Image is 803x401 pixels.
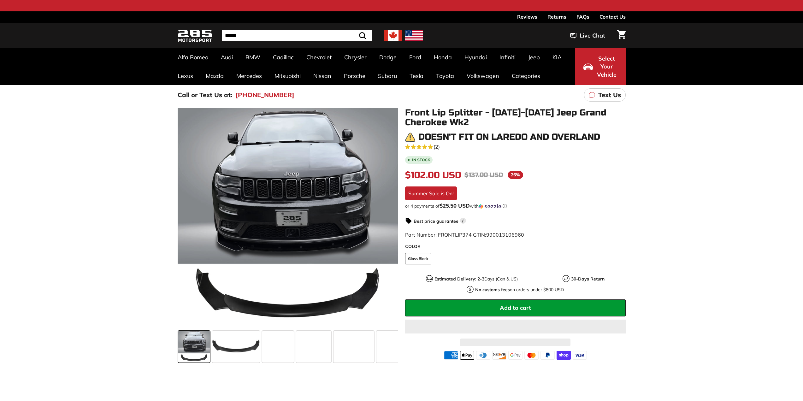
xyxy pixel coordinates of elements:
a: Tesla [403,67,430,85]
p: Call or Text Us at: [178,90,232,100]
a: Contact Us [599,11,626,22]
a: Toyota [430,67,460,85]
a: Honda [428,48,458,67]
span: (2) [434,143,440,150]
div: Summer Sale is On! [405,186,457,200]
span: $137.00 USD [464,171,503,179]
img: Logo_285_Motorsport_areodynamics_components [178,28,212,43]
img: apple_pay [460,351,474,360]
span: $102.00 USD [405,170,461,180]
span: 26% [508,171,523,179]
button: Live Chat [562,28,613,44]
a: Cart [613,25,629,46]
p: Text Us [598,90,621,100]
span: i [460,218,466,224]
a: Volkswagen [460,67,505,85]
a: Lexus [171,67,199,85]
a: [PHONE_NUMBER] [235,90,294,100]
span: Select Your Vehicle [596,55,617,79]
img: discover [492,351,506,360]
a: Hyundai [458,48,493,67]
a: Categories [505,67,546,85]
h3: Doesn't fit on Laredo and Overland [418,132,600,142]
img: shopify_pay [557,351,571,360]
img: visa [573,351,587,360]
a: Text Us [584,88,626,102]
b: In stock [412,158,430,162]
a: Returns [547,11,566,22]
input: Search [222,30,372,41]
strong: No customs fees [475,287,510,292]
a: BMW [239,48,267,67]
img: google_pay [508,351,523,360]
a: KIA [546,48,568,67]
a: Ford [403,48,428,67]
button: Select Your Vehicle [575,48,626,85]
a: Mitsubishi [268,67,307,85]
a: Reviews [517,11,537,22]
a: Chrysler [338,48,373,67]
div: or 4 payments of with [405,203,626,209]
a: Mazda [199,67,230,85]
img: american_express [444,351,458,360]
button: Add to cart [405,299,626,316]
div: or 4 payments of$25.50 USDwithSezzle Click to learn more about Sezzle [405,203,626,209]
span: Add to cart [500,304,531,311]
p: on orders under $800 USD [475,286,564,293]
strong: Best price guarantee [414,218,458,224]
span: Live Chat [580,32,605,40]
a: Mercedes [230,67,268,85]
a: Audi [215,48,239,67]
strong: 30-Days Return [571,276,605,282]
span: $25.50 USD [440,202,470,209]
strong: Estimated Delivery: 2-3 [434,276,484,282]
img: master [524,351,539,360]
a: Jeep [522,48,546,67]
a: Nissan [307,67,338,85]
a: Chevrolet [300,48,338,67]
a: Cadillac [267,48,300,67]
a: 5.0 rating (2 votes) [405,142,626,150]
span: Part Number: FRONTLIP374 GTIN: [405,232,524,238]
a: FAQs [576,11,589,22]
img: diners_club [476,351,490,360]
a: Subaru [372,67,403,85]
a: Alfa Romeo [171,48,215,67]
a: Dodge [373,48,403,67]
label: COLOR [405,243,626,250]
h1: Front Lip Splitter - [DATE]-[DATE] Jeep Grand Cherokee Wk2 [405,108,626,127]
img: Sezzle [479,203,501,209]
img: warning.png [405,132,415,142]
p: Days (Can & US) [434,276,518,282]
img: paypal [540,351,555,360]
a: Infiniti [493,48,522,67]
span: 990013106960 [486,232,524,238]
a: Porsche [338,67,372,85]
